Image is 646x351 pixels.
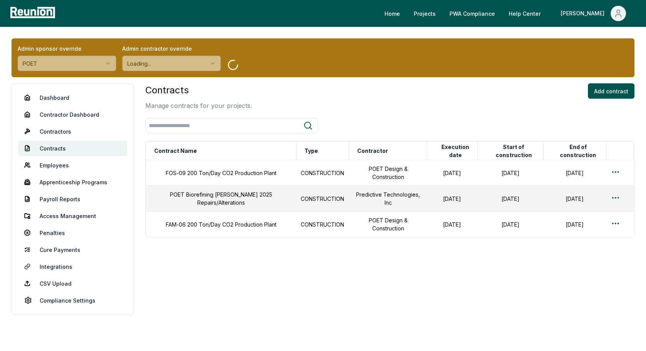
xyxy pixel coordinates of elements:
[427,186,477,212] td: [DATE]
[18,259,127,274] a: Integrations
[554,6,632,21] button: [PERSON_NAME]
[146,160,296,186] td: FOS-09 200 Ton/Day CO2 Production Plant
[18,276,127,291] a: CSV Upload
[484,143,543,159] button: Start of construction
[543,160,606,186] td: [DATE]
[588,83,634,99] button: Add contract
[153,143,198,159] button: Contract Name
[477,212,543,237] td: [DATE]
[18,225,127,240] a: Penalties
[18,242,127,257] a: Cure Payments
[477,186,543,212] td: [DATE]
[303,143,320,159] button: Type
[18,191,127,207] a: Payroll Reports
[408,6,442,21] a: Projects
[145,83,252,97] h3: Contracts
[427,160,477,186] td: [DATE]
[146,212,296,237] td: FAM-06 200 Ton/Day CO2 Production Plant
[378,6,638,21] nav: Main
[543,212,606,237] td: [DATE]
[477,160,543,186] td: [DATE]
[356,143,390,159] button: Contractor
[122,45,221,53] label: Admin contractor override
[18,124,127,139] a: Contractors
[18,90,127,105] a: Dashboard
[550,143,606,159] button: End of construction
[427,212,477,237] td: [DATE]
[503,6,547,21] a: Help Center
[18,174,127,190] a: Apprenticeship Programs
[349,212,427,237] td: POET Design & Construction
[18,45,116,53] label: Admin sponsor override
[296,212,349,237] td: CONSTRUCTION
[146,186,296,212] td: POET Biorefining [PERSON_NAME] 2025 Repairs/Alterations
[349,186,427,212] td: Predictive Technologies, Inc
[18,141,127,156] a: Contracts
[296,160,349,186] td: CONSTRUCTION
[145,101,252,110] p: Manage contracts for your projects.
[378,6,406,21] a: Home
[349,160,427,186] td: POET Design & Construction
[18,293,127,308] a: Compliance Settings
[18,208,127,224] a: Access Management
[443,6,501,21] a: PWA Compliance
[18,157,127,173] a: Employees
[18,107,127,122] a: Contractor Dashboard
[561,6,608,21] div: [PERSON_NAME]
[434,143,477,159] button: Execution date
[296,186,349,212] td: CONSTRUCTION
[543,186,606,212] td: [DATE]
